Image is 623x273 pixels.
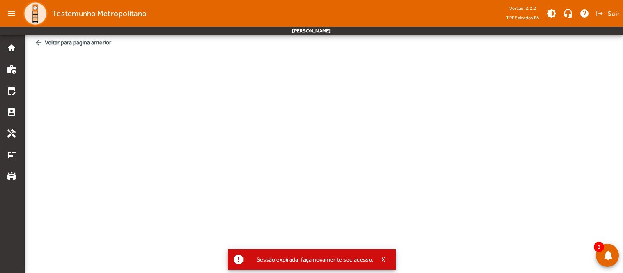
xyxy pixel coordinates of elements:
[506,3,539,14] div: Versão: 2.2.2
[608,7,620,20] span: Sair
[595,7,620,20] button: Sair
[250,254,374,265] div: Sessão expirada, faça novamente seu acesso.
[7,43,16,53] mat-icon: home
[232,253,245,266] mat-icon: report
[594,242,604,252] span: 0
[3,5,20,22] mat-icon: menu
[34,39,43,47] mat-icon: arrow_back
[23,1,48,26] img: Logo TPE
[52,7,147,20] span: Testemunho Metropolitano
[374,256,394,263] button: X
[506,14,539,22] span: TPE Salvador/BA
[31,35,616,50] span: Voltar para pagina anterior
[20,1,147,26] a: Testemunho Metropolitano
[382,256,386,263] span: X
